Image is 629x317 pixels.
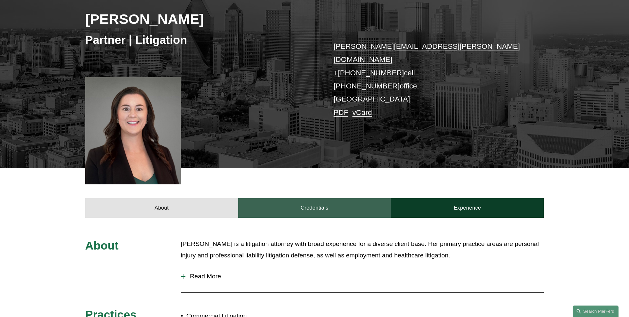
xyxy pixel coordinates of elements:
a: + [334,69,338,77]
a: [PHONE_NUMBER] [334,82,400,90]
a: About [85,198,238,218]
a: Experience [391,198,544,218]
a: [PERSON_NAME][EMAIL_ADDRESS][PERSON_NAME][DOMAIN_NAME] [334,42,520,64]
span: About [85,239,119,252]
a: Search this site [573,306,619,317]
a: PDF [334,108,348,117]
a: [PHONE_NUMBER] [338,69,404,77]
a: Credentials [238,198,391,218]
a: vCard [353,108,372,117]
h2: [PERSON_NAME] [85,10,314,28]
h3: Partner | Litigation [85,33,314,47]
p: [PERSON_NAME] is a litigation attorney with broad experience for a diverse client base. Her prima... [181,238,544,261]
button: Read More [181,268,544,285]
span: Read More [185,273,544,280]
p: cell office [GEOGRAPHIC_DATA] – [334,40,524,119]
